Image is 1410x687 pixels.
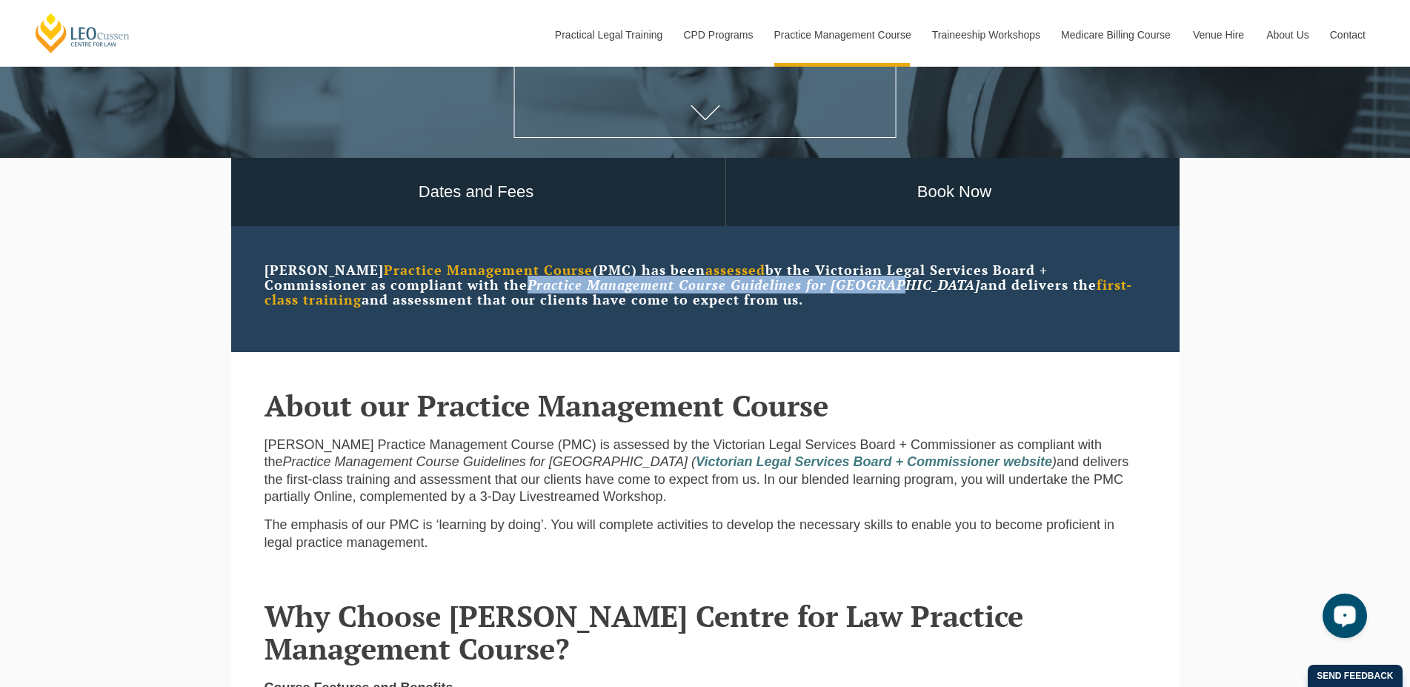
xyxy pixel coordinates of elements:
[227,158,725,227] a: Dates and Fees
[384,261,593,279] strong: Practice Management Course
[726,158,1183,227] a: Book Now
[696,454,1052,469] a: Victorian Legal Services Board + Commissioner website
[528,276,980,293] em: Practice Management Course Guidelines for [GEOGRAPHIC_DATA]
[265,517,1146,551] p: The emphasis of our PMC is ‘learning by doing’. You will complete activities to develop the neces...
[1255,3,1319,67] a: About Us
[1311,588,1373,650] iframe: LiveChat chat widget
[544,3,673,67] a: Practical Legal Training
[1050,3,1182,67] a: Medicare Billing Course
[921,3,1050,67] a: Traineeship Workshops
[1182,3,1255,67] a: Venue Hire
[265,437,1146,506] p: [PERSON_NAME] Practice Management Course (PMC) is assessed by the Victorian Legal Services Board ...
[265,389,1146,422] h2: About our Practice Management Course
[1319,3,1377,67] a: Contact
[283,454,1057,469] em: Practice Management Course Guidelines for [GEOGRAPHIC_DATA] ( )
[265,263,1146,307] p: [PERSON_NAME] (PMC) has been by the Victorian Legal Services Board + Commissioner as compliant wi...
[265,276,1132,308] strong: first-class training
[763,3,921,67] a: Practice Management Course
[705,261,765,279] strong: assessed
[265,600,1146,665] h2: Why Choose [PERSON_NAME] Centre for Law Practice Management Course?
[672,3,762,67] a: CPD Programs
[33,12,132,54] a: [PERSON_NAME] Centre for Law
